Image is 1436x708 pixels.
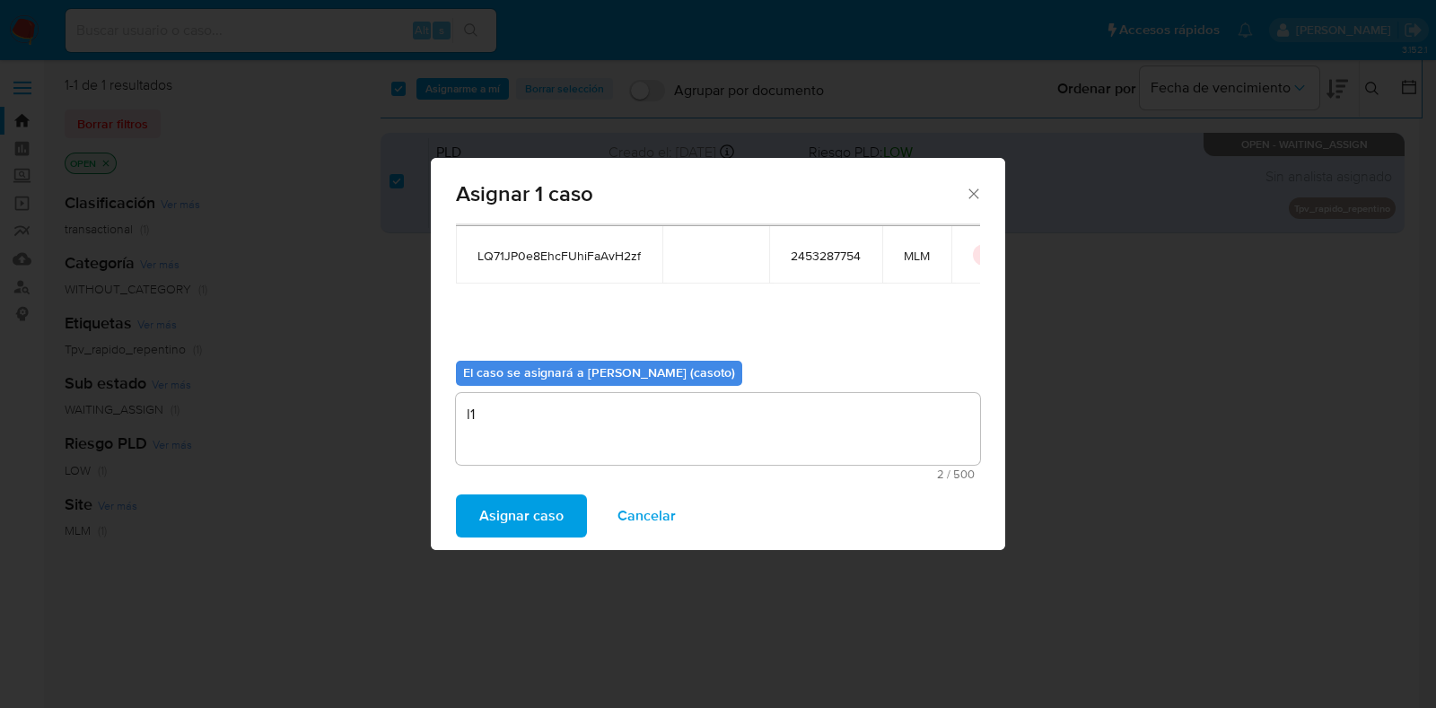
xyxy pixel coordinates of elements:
span: 2453287754 [791,248,861,264]
span: MLM [904,248,930,264]
span: LQ71JP0e8EhcFUhiFaAvH2zf [477,248,641,264]
b: El caso se asignará a [PERSON_NAME] (casoto) [463,363,735,381]
span: Cancelar [617,496,676,536]
span: Máximo 500 caracteres [461,468,975,480]
span: Asignar caso [479,496,564,536]
div: assign-modal [431,158,1005,550]
textarea: l1 [456,393,980,465]
button: Cancelar [594,494,699,538]
span: Asignar 1 caso [456,183,965,205]
button: Asignar caso [456,494,587,538]
button: Cerrar ventana [965,185,981,201]
button: icon-button [973,244,994,266]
